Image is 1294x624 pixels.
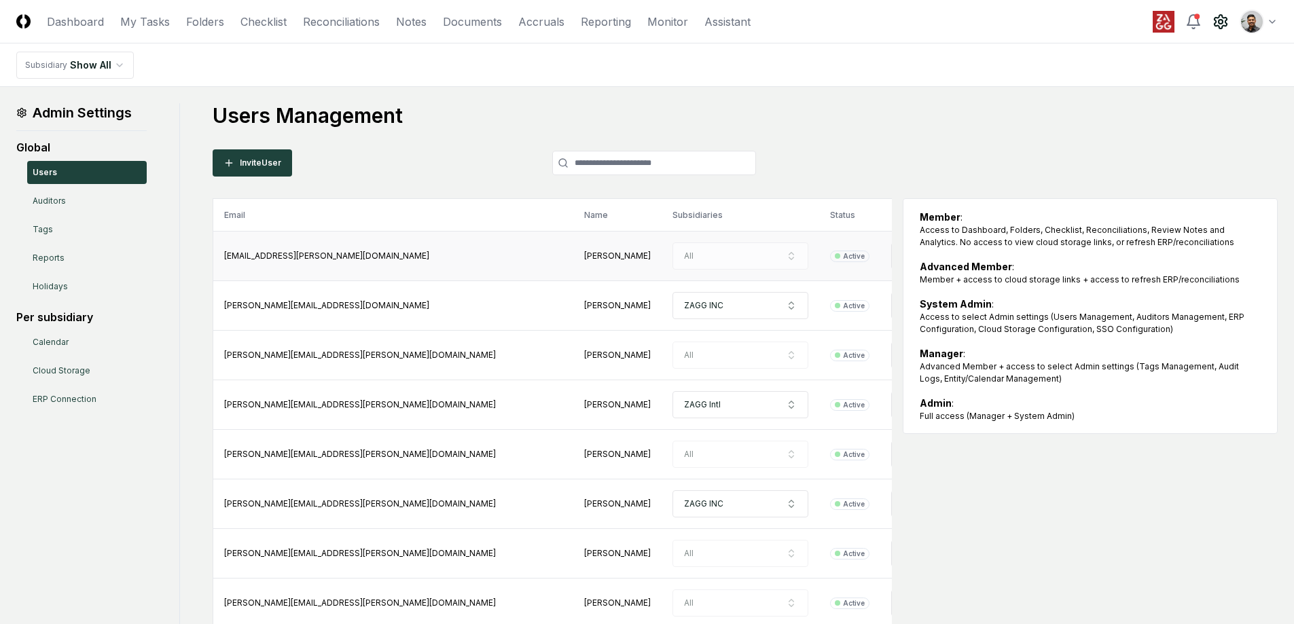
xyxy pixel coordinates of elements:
[843,251,865,261] div: Active
[584,597,651,609] div: Jennifer Rausch
[27,275,147,298] a: Holidays
[1241,11,1263,33] img: d09822cc-9b6d-4858-8d66-9570c114c672_eec49429-a748-49a0-a6ec-c7bd01c6482e.png
[584,448,651,460] div: Jason Wood
[843,301,865,311] div: Active
[518,14,564,30] a: Accruals
[920,274,1261,286] div: Member + access to cloud storage links + access to refresh ERP/reconciliations
[224,597,562,609] div: [PERSON_NAME][EMAIL_ADDRESS][PERSON_NAME][DOMAIN_NAME]
[920,224,1261,249] div: Access to Dashboard, Folders, Checklist, Reconciliations, Review Notes and Analytics. No access t...
[213,199,574,232] th: Email
[843,449,865,460] div: Active
[27,218,147,241] a: Tags
[443,14,502,30] a: Documents
[224,399,562,411] div: [PERSON_NAME][EMAIL_ADDRESS][PERSON_NAME][DOMAIN_NAME]
[920,210,1261,249] div: :
[704,14,751,30] a: Assistant
[16,52,134,79] nav: breadcrumb
[684,498,723,510] span: ZAGG INC
[843,499,865,509] div: Active
[920,298,992,310] b: System Admin
[1153,11,1174,33] img: ZAGG logo
[584,547,651,559] div: Jeff Carlsen
[584,299,651,312] div: Chris Reece
[843,549,865,559] div: Active
[920,397,952,409] b: Admin
[920,297,1261,335] div: :
[584,399,651,411] div: Dawn Heffernan
[584,349,651,361] div: Damien Glynn
[584,498,651,510] div: Jaysen Dennis
[843,350,865,361] div: Active
[584,250,651,262] div: Caoimhe Cullinan
[920,346,1261,385] div: :
[16,103,147,122] h1: Admin Settings
[920,211,960,223] b: Member
[213,103,1278,128] h1: Users Management
[573,199,662,232] th: Name
[47,14,104,30] a: Dashboard
[186,14,224,30] a: Folders
[16,139,147,155] div: Global
[647,14,688,30] a: Monitor
[684,299,723,312] span: ZAGG INC
[224,250,562,262] div: [EMAIL_ADDRESS][PERSON_NAME][DOMAIN_NAME]
[120,14,170,30] a: My Tasks
[662,199,819,232] th: Subsidiaries
[396,14,427,30] a: Notes
[224,448,562,460] div: [PERSON_NAME][EMAIL_ADDRESS][PERSON_NAME][DOMAIN_NAME]
[240,14,287,30] a: Checklist
[581,14,631,30] a: Reporting
[16,14,31,29] img: Logo
[920,261,1012,272] b: Advanced Member
[920,396,1261,422] div: :
[819,199,880,232] th: Status
[920,348,963,359] b: Manager
[27,359,147,382] a: Cloud Storage
[920,361,1261,385] div: Advanced Member + access to select Admin settings (Tags Management, Audit Logs, Entity/Calendar M...
[224,498,562,510] div: [PERSON_NAME][EMAIL_ADDRESS][PERSON_NAME][DOMAIN_NAME]
[224,547,562,559] div: [PERSON_NAME][EMAIL_ADDRESS][PERSON_NAME][DOMAIN_NAME]
[27,331,147,354] a: Calendar
[920,410,1261,422] div: Full access (Manager + System Admin)
[224,349,562,361] div: [PERSON_NAME][EMAIL_ADDRESS][PERSON_NAME][DOMAIN_NAME]
[25,59,67,71] div: Subsidiary
[843,400,865,410] div: Active
[224,299,562,312] div: [PERSON_NAME][EMAIL_ADDRESS][DOMAIN_NAME]
[213,149,292,177] button: InviteUser
[27,388,147,411] a: ERP Connection
[684,399,721,411] span: ZAGG Intl
[27,161,147,184] a: Users
[16,309,147,325] div: Per subsidiary
[27,246,147,270] a: Reports
[920,259,1261,286] div: :
[303,14,380,30] a: Reconciliations
[27,189,147,213] a: Auditors
[843,598,865,608] div: Active
[920,311,1261,335] div: Access to select Admin settings (Users Management, Auditors Management, ERP Configuration, Cloud ...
